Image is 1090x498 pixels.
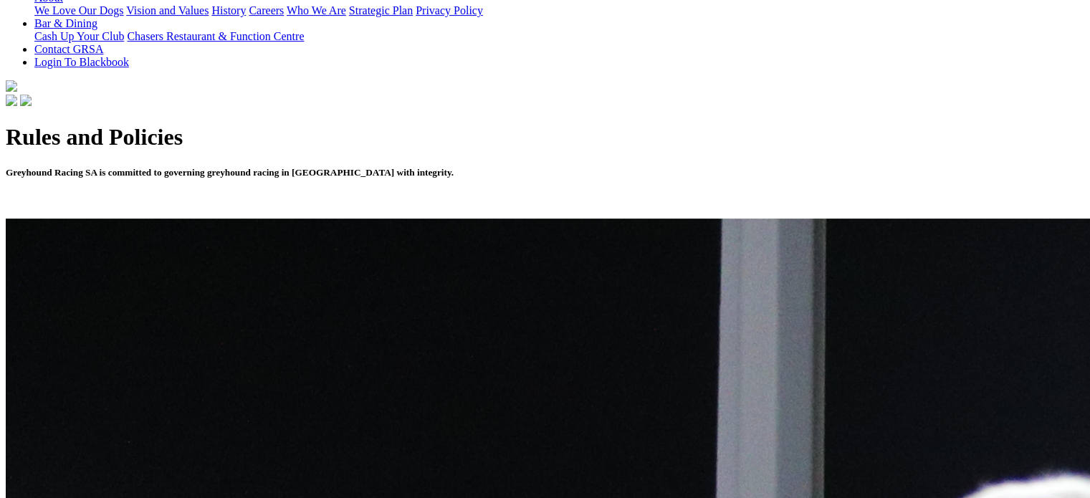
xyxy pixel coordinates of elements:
a: We Love Our Dogs [34,4,123,16]
a: Cash Up Your Club [34,30,124,42]
h1: Rules and Policies [6,124,1084,150]
a: Who We Are [287,4,346,16]
h5: Greyhound Racing SA is committed to governing greyhound racing in [GEOGRAPHIC_DATA] with integrity. [6,167,1084,178]
img: twitter.svg [20,95,32,106]
img: facebook.svg [6,95,17,106]
a: Privacy Policy [416,4,483,16]
a: History [211,4,246,16]
a: Vision and Values [126,4,209,16]
img: logo-grsa-white.png [6,80,17,92]
a: Bar & Dining [34,17,97,29]
a: Chasers Restaurant & Function Centre [127,30,304,42]
a: Contact GRSA [34,43,103,55]
a: Careers [249,4,284,16]
div: About [34,4,1084,17]
div: Bar & Dining [34,30,1084,43]
a: Login To Blackbook [34,56,129,68]
a: Strategic Plan [349,4,413,16]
